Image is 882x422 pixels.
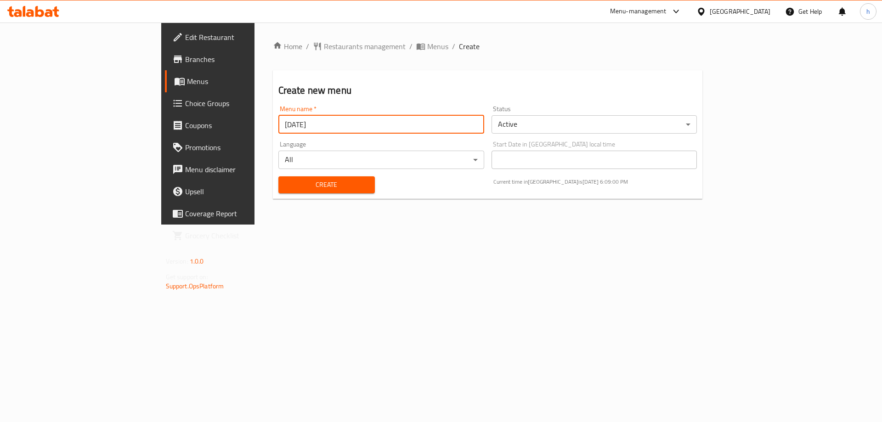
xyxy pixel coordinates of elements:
a: Menus [416,41,448,52]
a: Promotions [165,136,309,158]
span: Choice Groups [185,98,301,109]
div: Active [492,115,697,134]
div: [GEOGRAPHIC_DATA] [710,6,770,17]
li: / [452,41,455,52]
li: / [409,41,413,52]
div: All [278,151,484,169]
p: Current time in [GEOGRAPHIC_DATA] is [DATE] 6:09:00 PM [493,178,697,186]
span: Get support on: [166,271,208,283]
span: Promotions [185,142,301,153]
a: Upsell [165,180,309,203]
span: Grocery Checklist [185,230,301,241]
span: Branches [185,54,301,65]
a: Menus [165,70,309,92]
span: Create [286,179,367,191]
div: Menu-management [610,6,667,17]
span: h [866,6,870,17]
span: Menus [427,41,448,52]
a: Edit Restaurant [165,26,309,48]
a: Support.OpsPlatform [166,280,224,292]
nav: breadcrumb [273,41,703,52]
span: Coupons [185,120,301,131]
a: Restaurants management [313,41,406,52]
a: Branches [165,48,309,70]
span: Version: [166,255,188,267]
span: Restaurants management [324,41,406,52]
button: Create [278,176,375,193]
span: Menus [187,76,301,87]
span: Upsell [185,186,301,197]
a: Coverage Report [165,203,309,225]
a: Choice Groups [165,92,309,114]
a: Grocery Checklist [165,225,309,247]
span: Coverage Report [185,208,301,219]
span: Menu disclaimer [185,164,301,175]
h2: Create new menu [278,84,697,97]
span: Edit Restaurant [185,32,301,43]
span: Create [459,41,480,52]
a: Menu disclaimer [165,158,309,180]
span: 1.0.0 [190,255,204,267]
input: Please enter Menu name [278,115,484,134]
a: Coupons [165,114,309,136]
